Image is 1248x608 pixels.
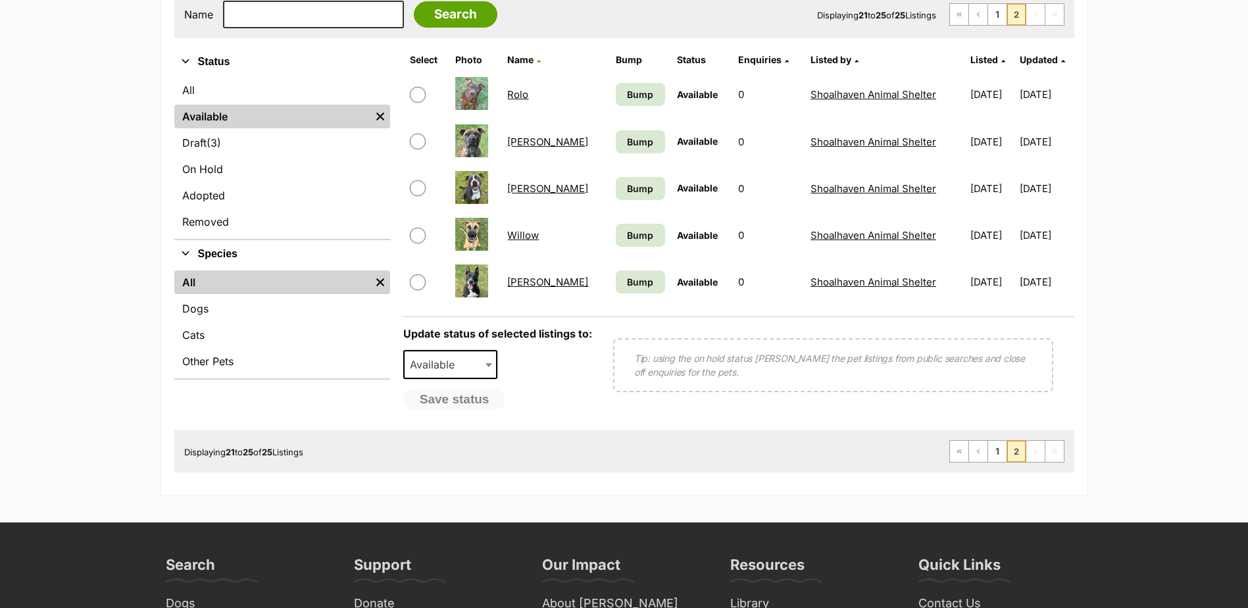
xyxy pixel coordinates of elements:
td: 0 [733,119,804,165]
th: Photo [450,49,501,70]
span: Displaying to of Listings [817,10,936,20]
span: Available [405,355,468,374]
a: Updated [1020,54,1065,65]
span: Last page [1045,4,1064,25]
span: Bump [627,135,653,149]
strong: 21 [859,10,868,20]
span: Available [677,230,718,241]
a: Available [174,105,370,128]
a: Page 1 [988,441,1007,462]
nav: Pagination [949,440,1064,463]
span: Displaying to of Listings [184,447,303,457]
a: On Hold [174,157,390,181]
a: All [174,78,390,102]
nav: Pagination [949,3,1064,26]
span: Bump [627,228,653,242]
span: Next page [1026,441,1045,462]
a: [PERSON_NAME] [507,276,588,288]
a: First page [950,4,968,25]
a: Name [507,54,541,65]
td: 0 [733,72,804,117]
span: Bump [627,182,653,195]
td: [DATE] [965,72,1018,117]
a: Willow [507,229,539,241]
td: [DATE] [1020,119,1073,165]
span: Page 2 [1007,441,1026,462]
label: Name [184,9,213,20]
span: Bump [627,88,653,101]
th: Status [672,49,732,70]
strong: 21 [226,447,235,457]
button: Save status [403,389,506,410]
a: [PERSON_NAME] [507,136,588,148]
a: Bump [616,270,665,293]
span: Available [403,350,498,379]
a: All [174,270,370,294]
button: Species [174,245,390,263]
span: Available [677,276,718,288]
h3: Search [166,555,215,582]
a: Adopted [174,184,390,207]
button: Status [174,53,390,70]
a: Shoalhaven Animal Shelter [811,229,936,241]
th: Select [405,49,449,70]
a: Remove filter [370,105,390,128]
h3: Our Impact [542,555,620,582]
strong: 25 [243,447,253,457]
input: Search [414,1,497,28]
span: Name [507,54,534,65]
a: First page [950,441,968,462]
td: [DATE] [965,259,1018,305]
h3: Resources [730,555,805,582]
span: (3) [207,135,221,151]
a: [PERSON_NAME] [507,182,588,195]
h3: Support [354,555,411,582]
a: Listed [970,54,1005,65]
td: [DATE] [1020,213,1073,258]
td: [DATE] [965,166,1018,211]
a: Previous page [969,4,987,25]
a: Shoalhaven Animal Shelter [811,136,936,148]
a: Bump [616,83,665,106]
td: [DATE] [965,119,1018,165]
a: Bump [616,177,665,200]
span: Page 2 [1007,4,1026,25]
a: Draft [174,131,390,155]
a: Shoalhaven Animal Shelter [811,182,936,195]
strong: 25 [876,10,886,20]
span: Available [677,136,718,147]
a: Previous page [969,441,987,462]
a: Rolo [507,88,528,101]
label: Update status of selected listings to: [403,327,592,340]
span: Listed [970,54,998,65]
td: [DATE] [1020,166,1073,211]
a: Bump [616,224,665,247]
a: Cats [174,323,390,347]
span: translation missing: en.admin.listings.index.attributes.enquiries [738,54,782,65]
span: Bump [627,275,653,289]
strong: 25 [262,447,272,457]
td: 0 [733,213,804,258]
span: Updated [1020,54,1058,65]
td: [DATE] [1020,72,1073,117]
td: [DATE] [965,213,1018,258]
a: Other Pets [174,349,390,373]
a: Page 1 [988,4,1007,25]
td: [DATE] [1020,259,1073,305]
th: Bump [611,49,670,70]
span: Next page [1026,4,1045,25]
strong: 25 [895,10,905,20]
p: Tip: using the on hold status [PERSON_NAME] the pet listings from public searches and close off e... [634,351,1032,379]
a: Shoalhaven Animal Shelter [811,276,936,288]
a: Shoalhaven Animal Shelter [811,88,936,101]
a: Dogs [174,297,390,320]
a: Removed [174,210,390,234]
div: Status [174,76,390,239]
a: Listed by [811,54,859,65]
span: Last page [1045,441,1064,462]
div: Species [174,268,390,378]
td: 0 [733,259,804,305]
span: Available [677,89,718,100]
td: 0 [733,166,804,211]
span: Listed by [811,54,851,65]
